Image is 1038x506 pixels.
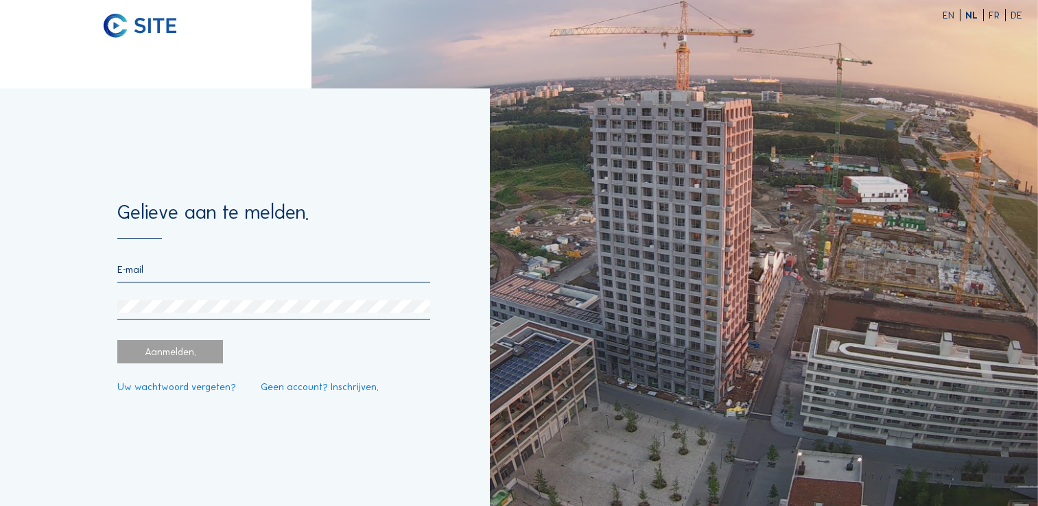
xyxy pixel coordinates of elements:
div: Gelieve aan te melden. [117,203,430,239]
input: E-mail [117,263,430,276]
div: FR [989,10,1006,20]
img: C-SITE logo [104,14,176,38]
div: Aanmelden. [117,340,223,364]
div: DE [1011,10,1022,20]
a: Geen account? Inschrijven. [261,382,379,391]
div: EN [943,10,960,20]
a: Uw wachtwoord vergeten? [117,382,236,391]
div: NL [965,10,984,20]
